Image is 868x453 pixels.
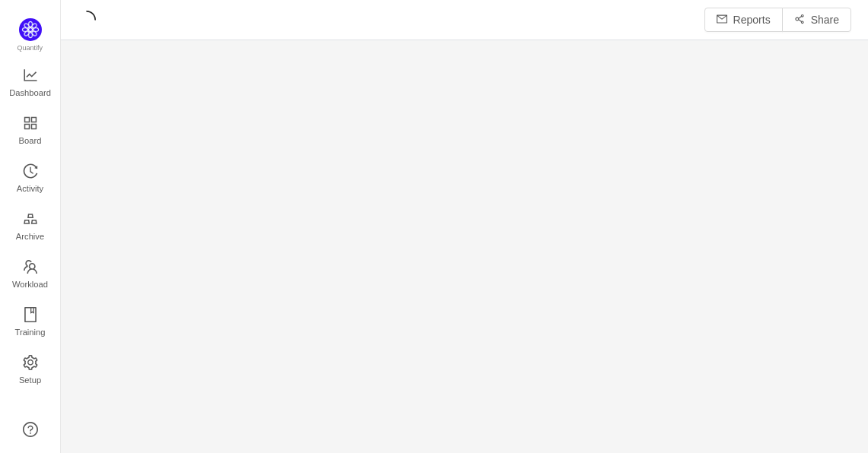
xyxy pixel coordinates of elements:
i: icon: book [23,307,38,322]
span: Archive [16,221,44,252]
i: icon: setting [23,355,38,370]
a: Training [23,308,38,338]
span: Dashboard [9,78,51,108]
span: Board [19,125,42,156]
a: Activity [23,164,38,195]
i: icon: line-chart [23,68,38,83]
a: Dashboard [23,68,38,99]
i: icon: gold [23,211,38,226]
a: Archive [23,212,38,242]
img: Quantify [19,18,42,41]
button: icon: mailReports [704,8,783,32]
span: Workload [12,269,48,299]
a: Board [23,116,38,147]
i: icon: history [23,163,38,179]
span: Setup [19,365,41,395]
button: icon: share-altShare [782,8,851,32]
a: Workload [23,260,38,290]
i: icon: appstore [23,116,38,131]
span: Training [14,317,45,347]
i: icon: team [23,259,38,274]
span: Activity [17,173,43,204]
i: icon: loading [78,11,96,29]
a: icon: question-circle [23,422,38,437]
a: Setup [23,356,38,386]
span: Quantify [17,44,43,52]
